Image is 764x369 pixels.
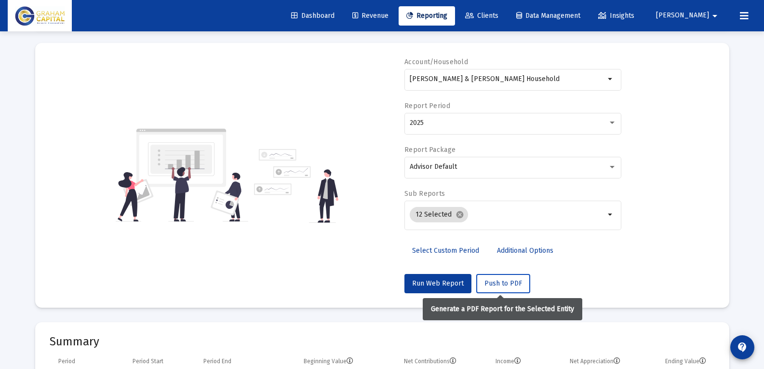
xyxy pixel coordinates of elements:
span: [PERSON_NAME] [656,12,709,20]
span: Dashboard [291,12,335,20]
a: Reporting [399,6,455,26]
button: Run Web Report [404,274,471,293]
span: Select Custom Period [412,246,479,255]
label: Report Period [404,102,450,110]
div: Period Start [133,357,163,365]
a: Revenue [345,6,396,26]
label: Account/Household [404,58,468,66]
div: Net Contributions [404,357,456,365]
a: Clients [457,6,506,26]
mat-chip-list: Selection [410,205,605,224]
span: Reporting [406,12,447,20]
div: Income [496,357,521,365]
input: Search or select an account or household [410,75,605,83]
mat-icon: arrow_drop_down [605,209,617,220]
a: Dashboard [283,6,342,26]
button: Push to PDF [476,274,530,293]
div: Period [58,357,75,365]
span: Push to PDF [484,279,522,287]
div: Ending Value [665,357,706,365]
a: Data Management [509,6,588,26]
span: 2025 [410,119,424,127]
button: [PERSON_NAME] [644,6,732,25]
span: Run Web Report [412,279,464,287]
img: reporting [116,127,248,223]
div: Period End [203,357,231,365]
div: Beginning Value [304,357,353,365]
a: Insights [590,6,642,26]
span: Clients [465,12,498,20]
label: Report Package [404,146,456,154]
span: Insights [598,12,634,20]
mat-icon: arrow_drop_down [709,6,721,26]
img: Dashboard [15,6,65,26]
mat-chip: 12 Selected [410,207,468,222]
div: Net Appreciation [570,357,620,365]
mat-icon: arrow_drop_down [605,73,617,85]
span: Revenue [352,12,389,20]
span: Additional Options [497,246,553,255]
label: Sub Reports [404,190,445,198]
span: Data Management [516,12,580,20]
mat-card-title: Summary [50,337,715,346]
img: reporting-alt [254,149,338,223]
mat-icon: cancel [456,210,464,219]
span: Advisor Default [410,163,457,171]
mat-icon: contact_support [737,342,748,353]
